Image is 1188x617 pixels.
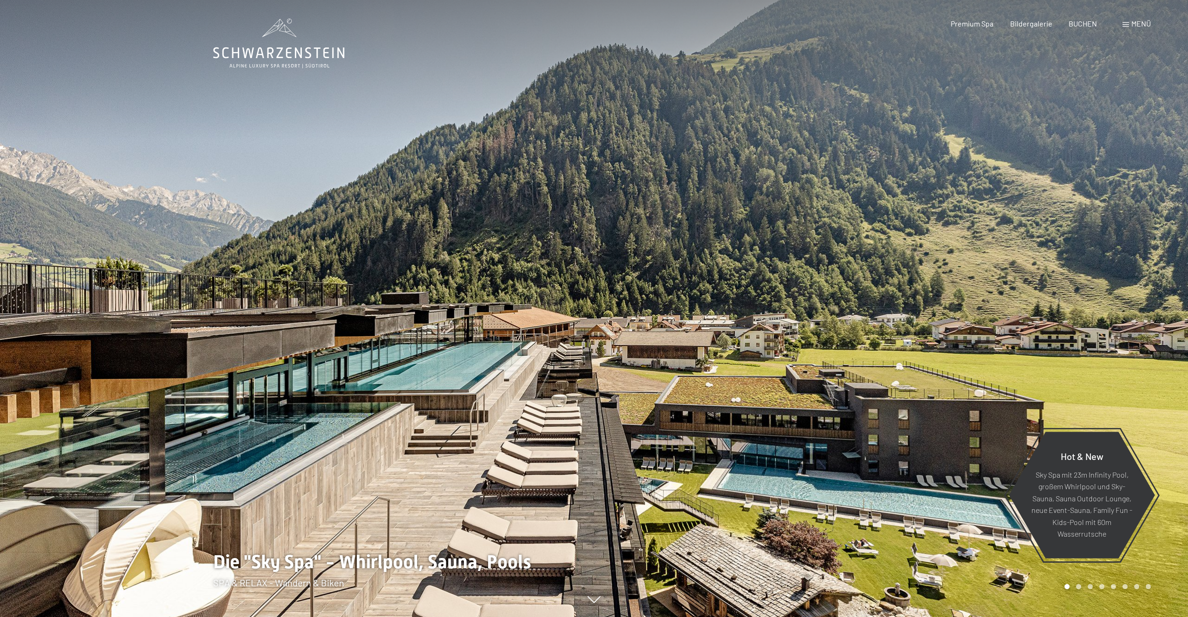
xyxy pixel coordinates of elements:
div: Carousel Page 8 [1146,584,1151,589]
div: Carousel Page 5 [1111,584,1116,589]
a: Hot & New Sky Spa mit 23m Infinity Pool, großem Whirlpool und Sky-Sauna, Sauna Outdoor Lounge, ne... [1008,431,1155,559]
div: Carousel Page 7 [1134,584,1139,589]
div: Carousel Page 1 (Current Slide) [1064,584,1070,589]
div: Carousel Pagination [1061,584,1151,589]
span: Menü [1131,19,1151,28]
a: BUCHEN [1069,19,1097,28]
a: Premium Spa [951,19,993,28]
span: Hot & New [1061,450,1103,461]
div: Carousel Page 3 [1088,584,1093,589]
div: Carousel Page 6 [1123,584,1128,589]
div: Carousel Page 4 [1099,584,1104,589]
p: Sky Spa mit 23m Infinity Pool, großem Whirlpool und Sky-Sauna, Sauna Outdoor Lounge, neue Event-S... [1031,468,1132,540]
div: Carousel Page 2 [1076,584,1081,589]
a: Bildergalerie [1010,19,1052,28]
